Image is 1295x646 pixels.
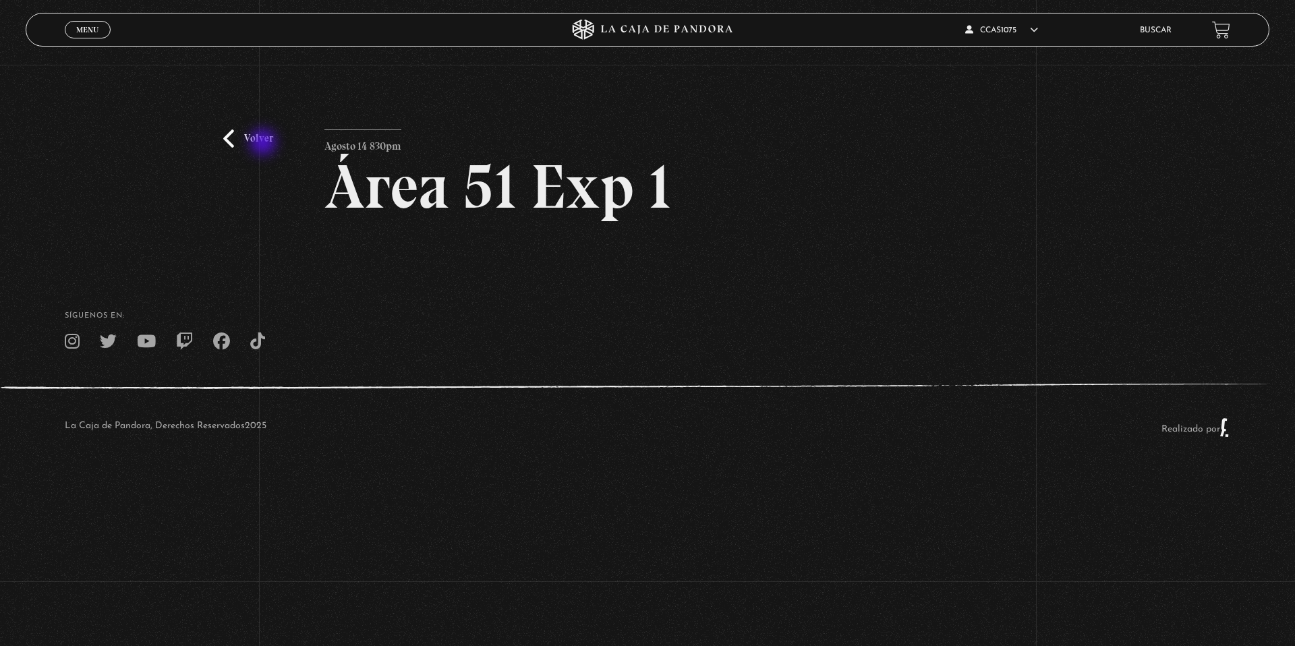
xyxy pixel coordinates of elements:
[324,129,401,156] p: Agosto 14 830pm
[223,129,273,148] a: Volver
[1212,21,1230,39] a: View your shopping cart
[72,37,104,47] span: Cerrar
[324,156,971,218] h2: Área 51 Exp 1
[65,417,266,438] p: La Caja de Pandora, Derechos Reservados 2025
[1140,26,1172,34] a: Buscar
[65,312,1230,320] h4: SÍguenos en:
[76,26,98,34] span: Menu
[1161,424,1230,434] a: Realizado por
[965,26,1038,34] span: ccas1075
